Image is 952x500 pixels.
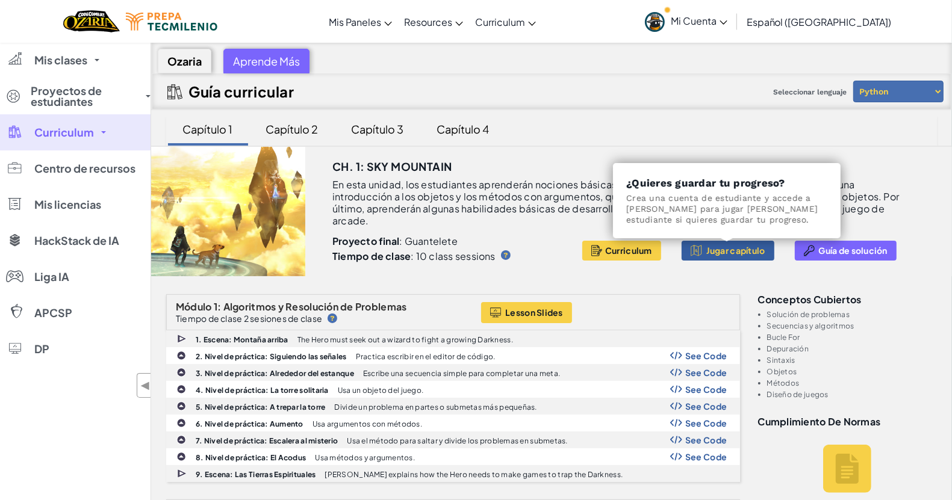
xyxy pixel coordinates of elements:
[254,115,331,143] div: Capítulo 2
[158,49,211,73] div: Ozaria
[741,5,898,38] a: Español ([GEOGRAPHIC_DATA])
[335,403,537,411] p: Divide un problema en partes o submetas más pequeñas.
[685,435,727,445] span: See Code
[196,419,303,428] b: 6. Nivel de práctica: Aumento
[425,115,502,143] div: Capítulo 4
[685,351,727,360] span: See Code
[685,452,727,461] span: See Code
[481,302,572,323] button: Lesson Slides
[34,271,69,282] span: Liga IA
[685,418,727,428] span: See Code
[758,416,938,427] h3: Cumplimiento de normas
[329,16,381,28] span: Mis Paneles
[167,84,182,99] img: IconCurriculumGuide.svg
[34,199,101,210] span: Mis licencias
[196,369,354,378] b: 3. Nivel de práctica: Alrededor del estanque
[767,322,938,330] li: Secuencias y algoritmos
[475,16,525,28] span: Curriculum
[768,83,851,101] span: Seleccionar lenguaje
[332,250,496,262] p: : 10 class sessions
[166,330,740,347] a: 1. Escena: Montaña arriba The Hero must seek out a wizard to fight a growing Darkness.
[670,452,682,461] img: Show Code Logo
[297,336,513,344] p: The Hero must seek out a wizard to fight a growing Darkness.
[685,401,727,411] span: See Code
[639,2,733,40] a: Mi Cuenta
[196,352,347,361] b: 2. Nivel de práctica: Siguiendo las señales
[685,368,727,377] span: See Code
[501,250,511,260] img: IconHint.svg
[670,402,682,410] img: Show Code Logo
[323,5,398,38] a: Mis Paneles
[166,381,740,398] a: 4. Nivel de práctica: La torre solitaria Usa un objeto del juego. Show Code Logo See Code
[347,437,567,445] p: Usa el método para saltar y divide los problemas en submetas.
[332,250,411,262] b: Tiempo de clase
[196,403,326,412] b: 5. Nivel de práctica: A trepar la torre
[325,471,623,478] p: [PERSON_NAME] explains how the Hero needs to make games to trap the Darkness.
[795,241,897,261] button: Guía de solución
[176,418,186,428] img: IconPracticeLevel.svg
[328,313,337,323] img: IconHint.svg
[140,377,151,394] span: ◀
[177,333,188,345] img: IconCutscene.svg
[670,419,682,427] img: Show Code Logo
[332,235,399,247] b: Proyecto final
[605,245,652,255] span: Curriculum
[767,345,938,353] li: Depuración
[670,385,682,394] img: Show Code Logo
[196,436,338,445] b: 7. Nivel de práctica: Escalera al misterio
[767,368,938,375] li: Objetos
[176,351,186,360] img: IconPracticeLevel.svg
[332,158,452,176] h3: Ch. 1: Sky Mountain
[505,307,563,317] span: Lesson Slides
[166,398,740,415] a: 5. Nivel de práctica: A trepar la torre Divide un problema en partes o submetas más pequeñas. Sho...
[685,384,727,394] span: See Code
[196,386,329,395] b: 4. Nivel de práctica: La torre solitaria
[196,470,316,479] b: 9. Escena: Las Tierras Espirituales
[63,9,119,34] img: Home
[332,179,907,227] p: En esta unidad, los estudiantes aprenderán nociones básicas de la sintaxis de Python o JavaScript...
[34,127,94,138] span: Curriculum
[706,245,765,255] span: Jugar capítulo
[176,384,186,394] img: IconPracticeLevel.svg
[767,390,938,398] li: Diseño de juegos
[313,420,422,428] p: Usa argumentos con métodos.
[176,368,186,377] img: IconPracticeLevel.svg
[188,83,294,100] h2: Guía curricular
[682,241,774,261] button: Jugar capítulo
[469,5,542,38] a: Curriculum
[214,300,222,313] span: 1:
[315,454,415,461] p: Usa métodos y argumentos.
[363,369,560,377] p: Escribe una secuencia simple para completar una meta.
[340,115,416,143] div: Capítulo 3
[670,368,682,377] img: Show Code Logo
[196,453,306,462] b: 8. Nivel de práctica: El Acodus
[166,431,740,448] a: 7. Nivel de práctica: Escalera al misterio Usa el método para saltar y divide los problemas en su...
[171,115,245,143] div: Capítulo 1
[196,335,288,344] b: 1. Escena: Montaña arriba
[176,313,322,323] p: Tiempo de clase 2 sesiones de clase
[767,333,938,341] li: Bucle For
[34,235,119,246] span: HackStack de IA
[223,300,407,313] span: Algoritmos y Resolución de Problemas
[819,245,888,255] span: Guía de solución
[338,386,423,394] p: Usa un objeto del juego.
[176,452,186,461] img: IconPracticeLevel.svg
[126,13,217,31] img: Tecmilenio logo
[626,193,827,225] p: Crea una cuenta de estudiante y accede a [PERSON_NAME] para jugar [PERSON_NAME] estudiante si qui...
[176,300,212,313] span: Módulo
[176,401,186,411] img: IconPracticeLevel.svg
[758,294,938,304] h3: Conceptos cubiertos
[166,448,740,465] a: 8. Nivel de práctica: El Acodus Usa métodos y argumentos. Show Code Logo See Code
[645,12,665,32] img: avatar
[176,435,186,445] img: IconPracticeLevel.svg
[670,351,682,360] img: Show Code Logo
[166,415,740,431] a: 6. Nivel de práctica: Aumento Usa argumentos con métodos. Show Code Logo See Code
[767,356,938,364] li: Sintaxis
[332,235,572,247] p: : Guantelete
[404,16,452,28] span: Resources
[177,468,188,480] img: IconCutscene.svg
[671,14,727,27] span: Mi Cuenta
